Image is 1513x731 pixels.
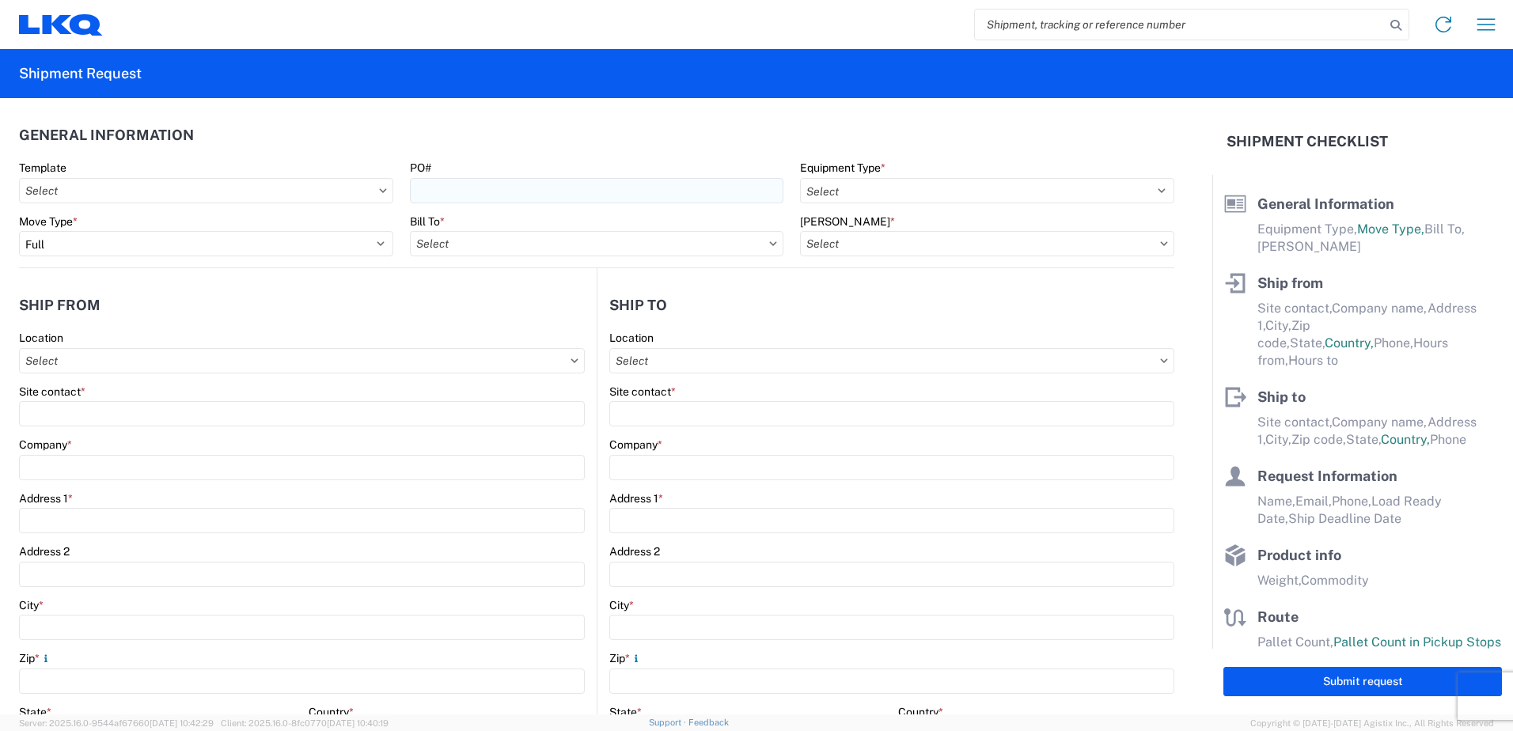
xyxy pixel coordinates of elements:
span: Product info [1257,547,1341,563]
label: City [609,598,634,612]
h2: Ship from [19,297,100,313]
label: Zip [609,651,643,665]
label: Site contact [19,384,85,399]
label: Address 2 [609,544,660,559]
span: [PERSON_NAME] [1257,239,1361,254]
input: Select [609,348,1174,373]
span: Server: 2025.16.0-9544af67660 [19,718,214,728]
span: Email, [1295,494,1332,509]
span: Country, [1381,432,1430,447]
input: Select [800,231,1174,256]
span: [DATE] 10:42:29 [150,718,214,728]
span: Ship to [1257,388,1306,405]
span: [DATE] 10:40:19 [327,718,389,728]
span: Phone, [1332,494,1371,509]
label: City [19,598,44,612]
label: Address 1 [19,491,73,506]
label: Bill To [410,214,445,229]
span: Request Information [1257,468,1397,484]
h2: General Information [19,127,194,143]
label: Country [898,705,943,719]
span: Pallet Count, [1257,634,1333,650]
label: Template [19,161,66,175]
span: State, [1290,335,1325,350]
h2: Shipment Request [19,64,142,83]
label: Company [609,437,662,452]
span: Phone, [1374,335,1413,350]
label: State [609,705,642,719]
label: Move Type [19,214,78,229]
span: Equipment Type, [1257,222,1357,237]
label: Address 2 [19,544,70,559]
label: Zip [19,651,52,665]
button: Submit request [1223,667,1502,696]
label: PO# [410,161,431,175]
label: Site contact [609,384,676,399]
span: Hours to [1288,353,1338,368]
span: City, [1265,432,1291,447]
span: Copyright © [DATE]-[DATE] Agistix Inc., All Rights Reserved [1250,716,1494,730]
h2: Ship to [609,297,667,313]
span: State, [1346,432,1381,447]
a: Support [649,718,688,727]
label: Location [609,331,654,345]
label: Company [19,437,72,452]
span: Weight, [1257,573,1301,588]
input: Shipment, tracking or reference number [975,9,1385,40]
span: Ship from [1257,275,1323,291]
label: Address 1 [609,491,663,506]
span: Site contact, [1257,301,1332,316]
span: Commodity [1301,573,1369,588]
a: Feedback [688,718,729,727]
label: Equipment Type [800,161,885,175]
label: State [19,705,51,719]
label: [PERSON_NAME] [800,214,895,229]
input: Select [19,178,393,203]
span: Route [1257,608,1299,625]
span: Company name, [1332,415,1428,430]
h2: Shipment Checklist [1227,132,1388,151]
input: Select [410,231,784,256]
span: Company name, [1332,301,1428,316]
input: Select [19,348,585,373]
label: Location [19,331,63,345]
span: Pallet Count in Pickup Stops equals Pallet Count in delivery stops [1257,634,1501,667]
span: Ship Deadline Date [1288,511,1401,526]
span: City, [1265,318,1291,333]
span: Move Type, [1357,222,1424,237]
span: Country, [1325,335,1374,350]
span: Client: 2025.16.0-8fc0770 [221,718,389,728]
span: General Information [1257,195,1394,212]
span: Phone [1430,432,1466,447]
span: Site contact, [1257,415,1332,430]
span: Bill To, [1424,222,1465,237]
span: Name, [1257,494,1295,509]
span: Zip code, [1291,432,1346,447]
label: Country [309,705,354,719]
